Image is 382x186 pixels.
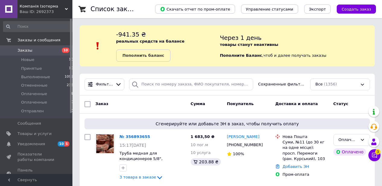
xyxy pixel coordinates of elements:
span: 10 услуга [191,150,211,155]
span: Товары и услуги [18,131,52,136]
span: Заказы [18,48,32,53]
span: Показатели работы компании [18,152,56,162]
a: Создать заказ [331,7,376,11]
span: 3 [375,148,380,153]
input: Поиск [3,21,74,32]
span: 15:17[DATE] [119,143,146,148]
input: Поиск по номеру заказа, ФИО покупателя, номеру телефона, Email, номеру накладной [129,79,253,90]
span: Заказы и сообщения [18,37,60,43]
span: Покупатель [227,101,254,106]
span: 100% [233,152,244,156]
span: 1 [71,91,73,97]
span: Через 1 день [220,34,262,41]
span: 5 [65,141,69,146]
span: Фильтры [96,82,113,87]
span: 10 [62,48,69,53]
div: Пром-оплата [282,172,328,177]
span: 0 [71,108,73,114]
span: 10 [69,57,73,63]
span: Статус [333,101,349,106]
button: Создать заказ [337,5,376,14]
span: Сумма [191,101,205,106]
b: реальных средств на балансе [116,39,185,43]
div: , чтоб и далее получать заказы [220,30,375,62]
button: Скачать отчет по пром-оплате [155,5,235,14]
h1: Список заказов [91,5,142,13]
span: Отправлен [21,108,44,114]
div: Оплачено [333,148,366,156]
span: (1356) [324,82,337,86]
span: Сгенерируйте или добавьте ЭН в заказ, чтобы получить оплату [87,121,368,127]
a: Добавить ЭН [282,164,309,169]
span: Новые [21,57,34,63]
span: Все [315,82,323,87]
span: 0 [71,100,73,105]
span: 236 [67,83,73,88]
img: Фото товару [96,134,114,153]
span: Заказ [95,101,108,106]
span: Управление статусами [246,7,293,11]
div: Оплаченный [339,137,358,143]
button: Чат с покупателем3 [368,149,380,161]
span: Сообщения [18,121,41,126]
img: :exclamation: [93,41,102,50]
span: Принятые [21,66,42,71]
span: 10 [69,66,73,71]
a: № 356893655 [119,134,150,139]
a: [PERSON_NAME] [227,134,259,140]
button: Управление статусами [241,5,298,14]
span: Отмененные [21,83,47,88]
div: Ваш ID: 2692373 [20,9,72,14]
span: 10 [58,141,65,146]
b: товары станут неактивны [220,42,279,47]
span: 3 товара в заказе [119,175,156,180]
span: 10 пог.м [191,143,208,147]
a: 3 товара в заказе [119,175,163,179]
div: Нова Пошта [282,134,328,139]
div: 203.88 ₴ [191,158,221,165]
span: Оплаченные [21,91,47,97]
span: Панель управления [18,168,56,178]
span: Скачать отчет по пром-оплате [160,6,230,12]
span: -941.35 ₴ [116,31,146,38]
span: 1 683,50 ₴ [191,134,215,139]
span: Уведомления [18,141,45,147]
span: 1099 [65,74,73,80]
div: [PHONE_NUMBER] [226,141,264,149]
span: Экспорт [309,7,326,11]
span: Оплаченные [21,100,47,105]
a: Труба медная для кондиционеров 5/8", 15,88х0,89 мм [119,151,163,167]
a: Пополнить баланс [116,50,170,62]
span: Выполненные [21,74,50,80]
a: Фото товару [95,134,115,153]
span: Компанія Ізотерма [20,4,65,9]
b: Пополнить баланс [123,53,164,58]
span: Создать заказ [342,7,371,11]
b: Пополните Баланс [220,53,262,58]
button: Экспорт [304,5,331,14]
span: Сохраненные фильтры: [258,82,305,87]
span: Доставка и оплата [275,101,318,106]
div: Суми, №11 (до 30 кг на одне місце): просп. Перемоги (ран. Курський), 103 [282,139,328,162]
